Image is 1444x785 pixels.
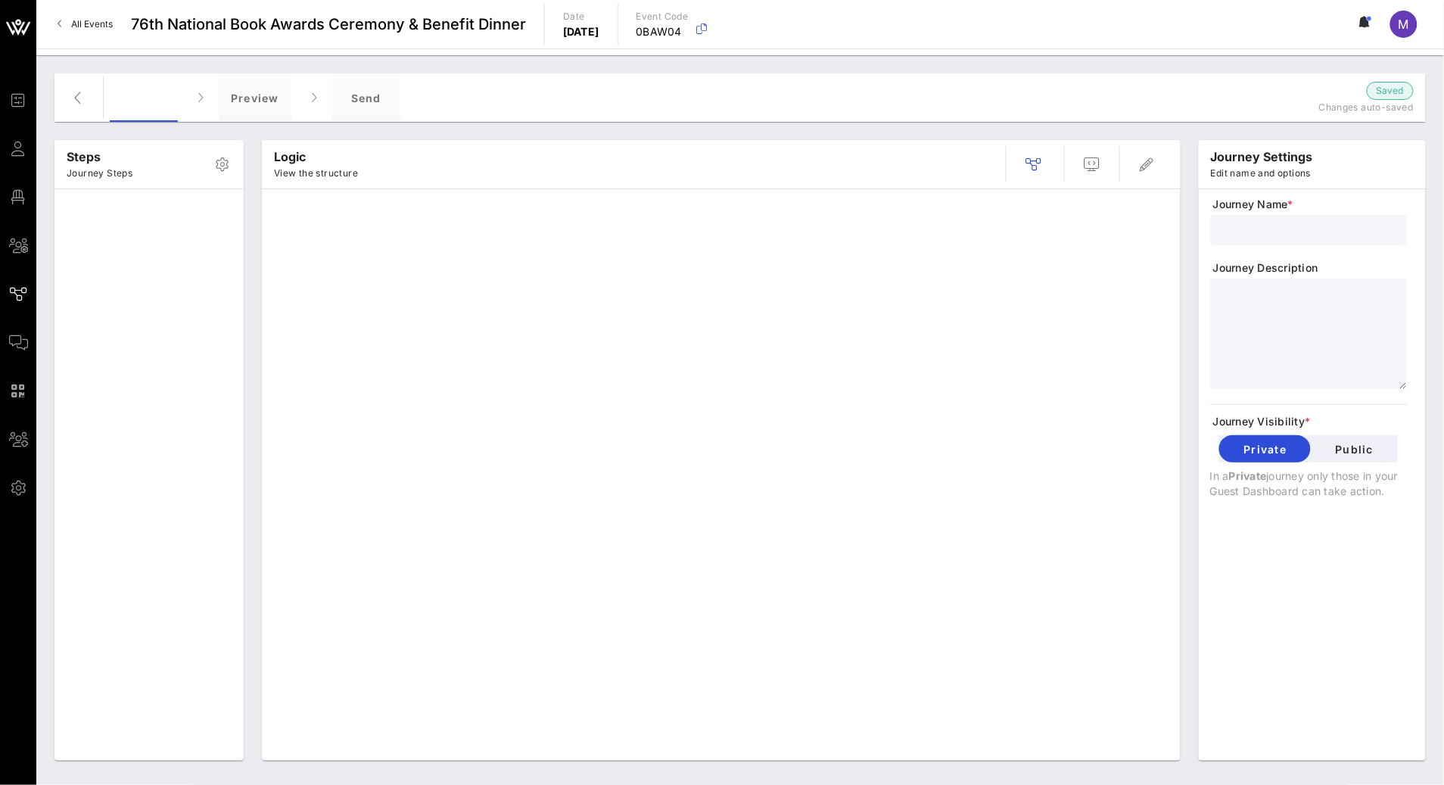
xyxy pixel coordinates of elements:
span: Private [1229,469,1267,482]
p: In a journey only those in your Guest Dashboard can take action. [1210,469,1407,499]
button: Public [1311,435,1398,463]
p: Event Code [636,9,689,24]
p: journey settings [1211,148,1313,166]
span: All Events [71,18,113,30]
div: M [1390,11,1418,38]
span: Journey Name [1213,197,1407,212]
p: 0BAW04 [636,24,689,39]
p: Journey Steps [67,166,132,181]
p: Steps [67,148,132,166]
p: Edit name and options [1211,166,1313,181]
div: Preview [219,73,291,122]
span: 76th National Book Awards Ceremony & Benefit Dinner [131,13,526,36]
p: Logic [274,148,358,166]
button: Private [1219,435,1311,463]
p: Date [563,9,599,24]
a: All Events [48,12,122,36]
span: Journey Description [1213,260,1407,276]
span: Journey Visibility [1213,414,1407,429]
span: Saved [1377,83,1404,98]
p: Changes auto-saved [1225,100,1414,115]
div: Send [332,73,400,122]
span: Private [1231,443,1299,456]
p: [DATE] [563,24,599,39]
p: View the structure [274,166,358,181]
span: M [1399,17,1409,32]
span: Public [1323,443,1386,456]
